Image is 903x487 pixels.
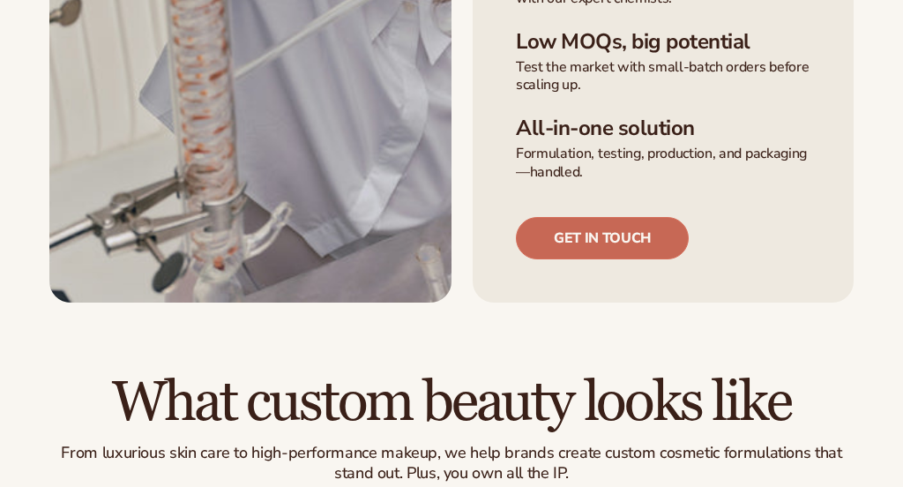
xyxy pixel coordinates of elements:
a: Get in touch [516,217,689,259]
p: Test the market with small-batch orders before scaling up. [516,58,810,95]
p: Formulation, testing, production, and packaging—handled. [516,145,810,182]
h3: All-in-one solution [516,116,810,141]
h3: Low MOQs, big potential [516,29,810,55]
p: From luxurious skin care to high-performance makeup, we help brands create custom cosmetic formul... [49,443,854,484]
h2: What custom beauty looks like [49,373,854,432]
